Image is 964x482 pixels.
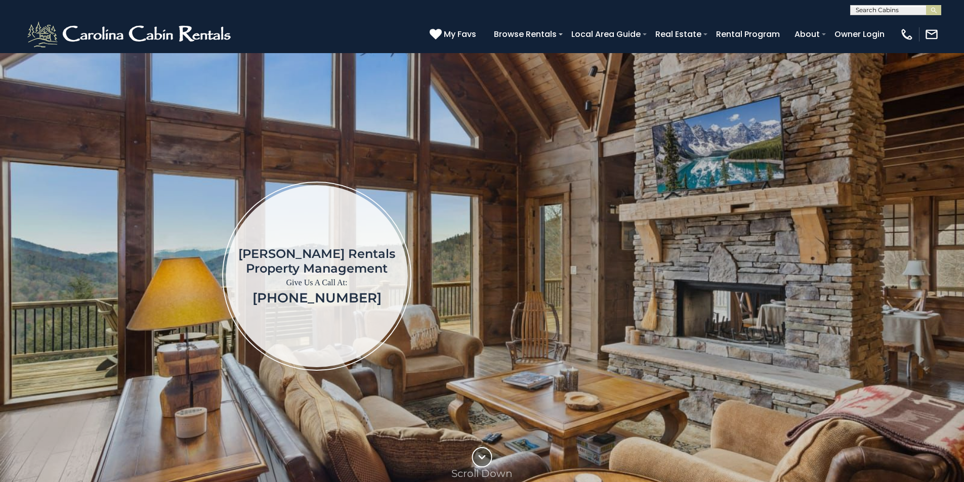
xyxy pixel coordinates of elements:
img: phone-regular-white.png [900,27,914,41]
a: Rental Program [711,25,785,43]
p: Give Us A Call At: [238,276,395,290]
a: [PHONE_NUMBER] [253,290,382,306]
a: My Favs [430,28,479,41]
a: Owner Login [829,25,890,43]
a: Real Estate [650,25,706,43]
iframe: New Contact Form [574,83,905,469]
span: My Favs [444,28,476,40]
p: Scroll Down [451,467,513,479]
a: Local Area Guide [566,25,646,43]
a: About [789,25,825,43]
h1: [PERSON_NAME] Rentals Property Management [238,246,395,276]
a: Browse Rentals [489,25,562,43]
img: White-1-2.png [25,19,235,50]
img: mail-regular-white.png [925,27,939,41]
